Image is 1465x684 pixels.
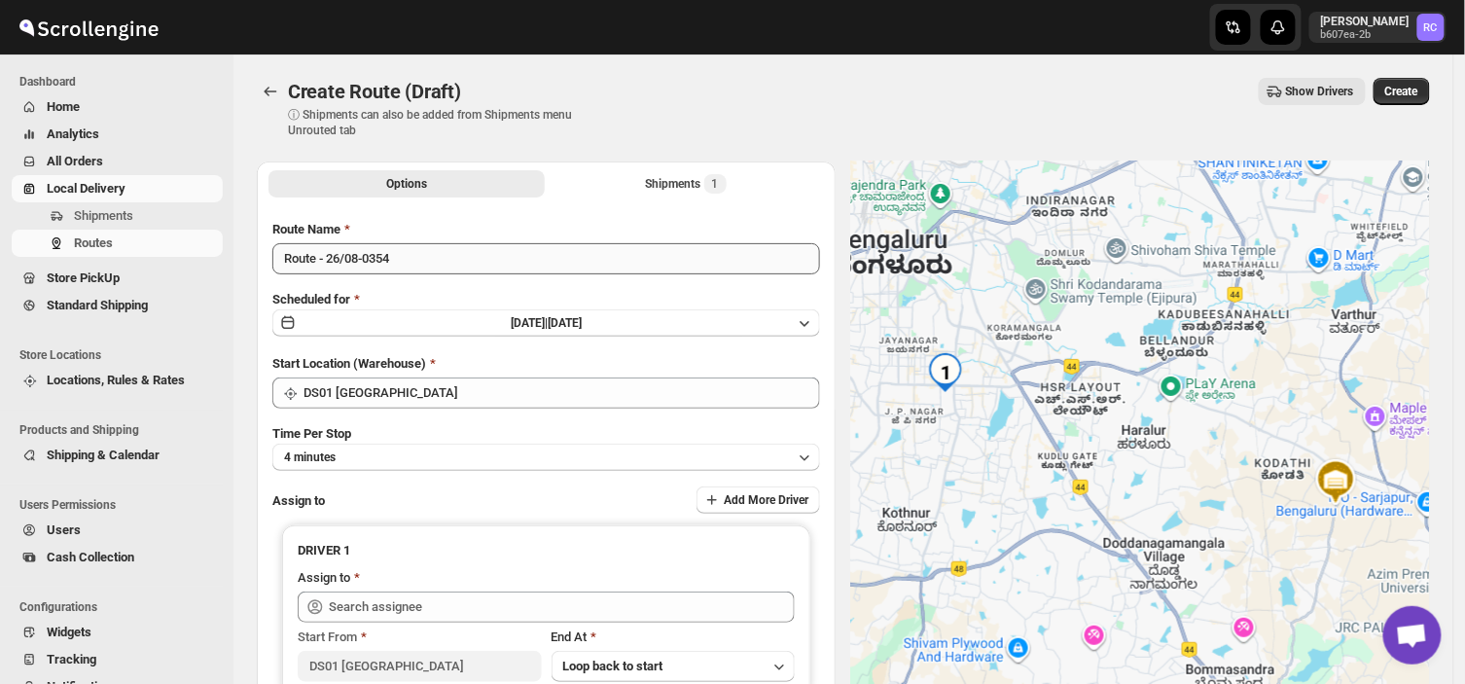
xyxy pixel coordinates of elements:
[12,230,223,257] button: Routes
[12,202,223,230] button: Shipments
[47,522,81,537] span: Users
[47,270,120,285] span: Store PickUp
[304,378,820,409] input: Search location
[47,181,125,196] span: Local Delivery
[12,367,223,394] button: Locations, Rules & Rates
[548,316,582,330] span: [DATE]
[16,3,161,52] img: ScrollEngine
[12,148,223,175] button: All Orders
[298,630,357,644] span: Start From
[697,486,820,514] button: Add More Driver
[1417,14,1445,41] span: Rahul Chopra
[272,426,351,441] span: Time Per Stop
[47,373,185,387] span: Locations, Rules & Rates
[284,450,336,465] span: 4 minutes
[47,99,80,114] span: Home
[268,170,545,198] button: All Route Options
[272,309,820,337] button: [DATE]|[DATE]
[12,544,223,571] button: Cash Collection
[272,356,426,371] span: Start Location (Warehouse)
[386,176,427,192] span: Options
[47,298,148,312] span: Standard Shipping
[47,154,103,168] span: All Orders
[288,107,594,138] p: ⓘ Shipments can also be added from Shipments menu Unrouted tab
[272,243,820,274] input: Eg: Bengaluru Route
[1321,29,1410,41] p: b607ea-2b
[926,353,965,392] div: 1
[12,517,223,544] button: Users
[563,659,663,673] span: Loop back to start
[12,93,223,121] button: Home
[47,448,160,462] span: Shipping & Calendar
[19,347,224,363] span: Store Locations
[272,493,325,508] span: Assign to
[12,646,223,673] button: Tracking
[511,316,548,330] span: [DATE] |
[1385,84,1418,99] span: Create
[712,176,719,192] span: 1
[19,599,224,615] span: Configurations
[47,652,96,666] span: Tracking
[47,625,91,639] span: Widgets
[724,492,808,508] span: Add More Driver
[12,619,223,646] button: Widgets
[12,442,223,469] button: Shipping & Calendar
[298,541,795,560] h3: DRIVER 1
[1424,21,1438,34] text: RC
[1286,84,1354,99] span: Show Drivers
[257,78,284,105] button: Routes
[272,292,350,306] span: Scheduled for
[1383,606,1442,665] a: Open chat
[329,592,795,623] input: Search assignee
[298,568,350,588] div: Assign to
[47,550,134,564] span: Cash Collection
[549,170,825,198] button: Selected Shipments
[552,651,795,682] button: Loop back to start
[1321,14,1410,29] p: [PERSON_NAME]
[272,444,820,471] button: 4 minutes
[47,126,99,141] span: Analytics
[74,235,113,250] span: Routes
[288,80,461,103] span: Create Route (Draft)
[19,74,224,90] span: Dashboard
[74,208,133,223] span: Shipments
[1259,78,1366,105] button: Show Drivers
[1309,12,1447,43] button: User menu
[552,628,795,647] div: End At
[272,222,340,236] span: Route Name
[646,174,727,194] div: Shipments
[12,121,223,148] button: Analytics
[19,497,224,513] span: Users Permissions
[1374,78,1430,105] button: Create
[19,422,224,438] span: Products and Shipping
